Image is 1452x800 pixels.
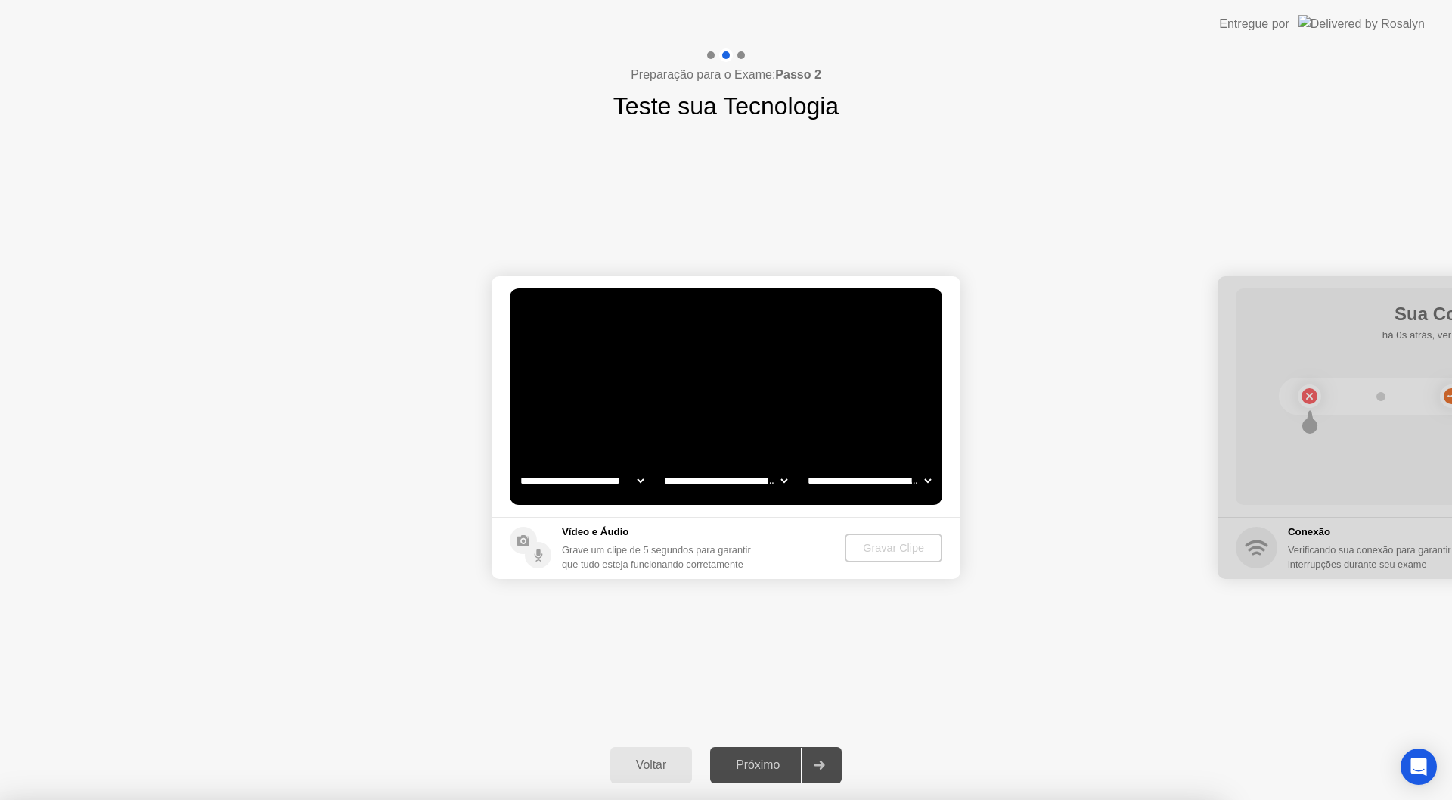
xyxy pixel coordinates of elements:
[613,88,839,124] h1: Teste sua Tecnologia
[631,66,821,84] h4: Preparação para o Exame:
[562,525,764,540] h5: Vídeo e Áudio
[1401,749,1437,785] div: Open Intercom Messenger
[562,543,764,571] div: Grave um clipe de 5 segundos para garantir que tudo esteja funcionando corretamente
[805,465,934,496] select: Available microphones
[517,465,647,496] select: Available cameras
[615,758,687,772] div: Voltar
[715,758,801,772] div: Próximo
[661,465,790,496] select: Available speakers
[1298,15,1425,33] img: Delivered by Rosalyn
[1219,15,1289,33] div: Entregue por
[775,68,821,81] b: Passo 2
[851,542,936,554] div: Gravar Clipe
